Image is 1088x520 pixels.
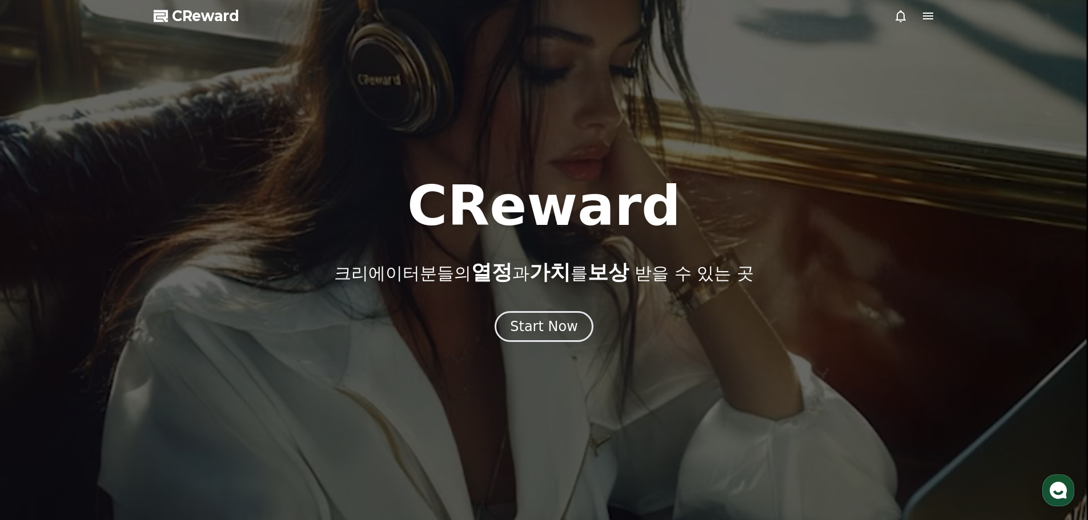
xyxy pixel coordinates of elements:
[495,311,593,342] button: Start Now
[471,260,512,284] span: 열정
[154,7,239,25] a: CReward
[407,179,681,233] h1: CReward
[529,260,571,284] span: 가치
[495,323,593,333] a: Start Now
[172,7,239,25] span: CReward
[510,317,578,336] div: Start Now
[588,260,629,284] span: 보상
[334,261,753,284] p: 크리에이터분들의 과 를 받을 수 있는 곳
